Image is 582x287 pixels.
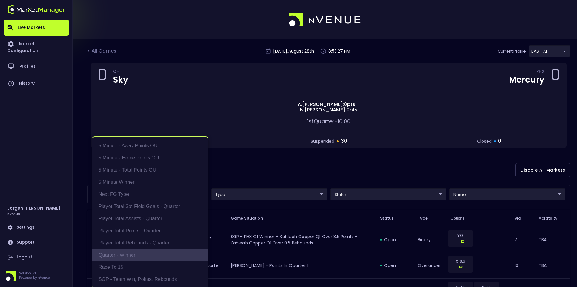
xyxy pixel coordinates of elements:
[92,176,208,188] li: 5 Minute Winner
[92,261,208,273] li: Race to 15
[92,237,208,249] li: Player Total Rebounds - Quarter
[92,273,208,285] li: SGP - Team Win, Points, Rebounds
[92,225,208,237] li: Player Total Points - Quarter
[92,213,208,225] li: Player Total Assists - Quarter
[92,188,208,200] li: Next FG Type
[92,152,208,164] li: 5 Minute - Home Points OU
[92,164,208,176] li: 5 Minute - Total Points OU
[92,249,208,261] li: Quarter - Winner
[92,140,208,152] li: 5 Minute - Away Points OU
[92,200,208,213] li: Player Total 3pt Field Goals - Quarter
